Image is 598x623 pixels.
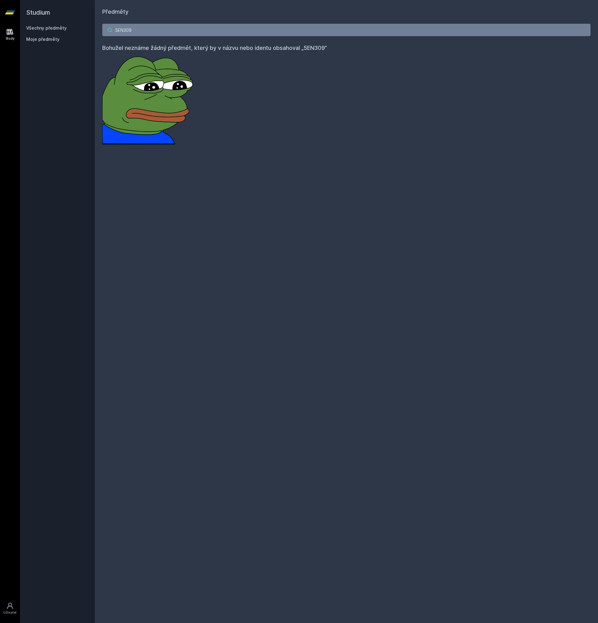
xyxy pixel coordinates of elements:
h1: Předměty [102,7,591,16]
span: Moje předměty [26,36,60,42]
a: Uživatel [1,599,19,618]
img: error_picture.png [102,52,196,144]
div: Uživatel [3,610,17,615]
input: Název nebo ident předmětu… [102,24,591,36]
h4: Bohužel neznáme žádný předmět, který by v názvu nebo identu obsahoval „5EN309” [102,44,591,52]
a: Všechny předměty [26,25,67,31]
div: Study [6,36,15,41]
a: Study [1,25,19,44]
